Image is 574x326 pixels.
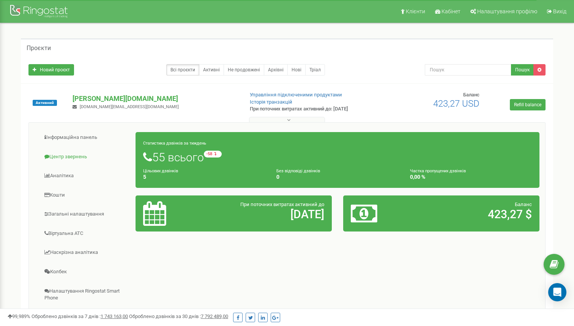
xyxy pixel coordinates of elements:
a: Колбек [35,263,136,281]
a: Всі проєкти [166,64,199,76]
u: 7 792 489,00 [201,313,228,319]
a: Не продовжені [224,64,264,76]
small: Без відповіді дзвінків [276,169,320,173]
u: 1 743 163,00 [101,313,128,319]
a: Історія транзакцій [250,99,292,105]
a: Тріал [305,64,325,76]
a: Віртуальна АТС [35,224,136,243]
span: [DOMAIN_NAME][EMAIL_ADDRESS][DOMAIN_NAME] [80,104,179,109]
a: Аналiтика [35,167,136,185]
h4: 5 [143,174,265,180]
span: Оброблено дзвінків за 7 днів : [32,313,128,319]
h4: 0 [276,174,398,180]
h1: 55 всього [143,151,532,164]
span: Баланс [463,92,479,98]
a: Кошти [35,186,136,205]
a: Новий проєкт [28,64,74,76]
small: Статистика дзвінків за тиждень [143,141,206,146]
span: При поточних витратах активний до [240,202,324,207]
h5: Проєкти [27,45,51,52]
a: Активні [199,64,224,76]
div: Open Intercom Messenger [548,283,566,301]
h2: [DATE] [207,208,324,220]
small: -58 [204,151,222,157]
a: Центр звернень [35,148,136,166]
span: Баланс [515,202,532,207]
p: При поточних витратах активний до: [DATE] [250,106,371,113]
span: Кабінет [442,8,460,14]
a: Управління підключеними продуктами [250,92,342,98]
span: Вихід [553,8,566,14]
a: Загальні налаштування [35,205,136,224]
span: Оброблено дзвінків за 30 днів : [129,313,228,319]
span: 423,27 USD [433,98,479,109]
p: [PERSON_NAME][DOMAIN_NAME] [73,94,237,104]
span: 99,989% [8,313,30,319]
h2: 423,27 $ [415,208,532,220]
button: Пошук [511,64,534,76]
small: Частка пропущених дзвінків [410,169,466,173]
a: Архівні [264,64,288,76]
a: Refill balance [510,99,546,110]
img: Ringostat Logo [9,3,70,21]
input: Пошук [425,64,511,76]
span: Активний [33,100,57,106]
span: Клієнти [406,8,425,14]
span: Налаштування профілю [477,8,537,14]
a: Нові [287,64,306,76]
small: Цільових дзвінків [143,169,178,173]
h4: 0,00 % [410,174,532,180]
a: Інформаційна панель [35,128,136,147]
a: Налаштування Ringostat Smart Phone [35,282,136,307]
a: Наскрізна аналітика [35,243,136,262]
